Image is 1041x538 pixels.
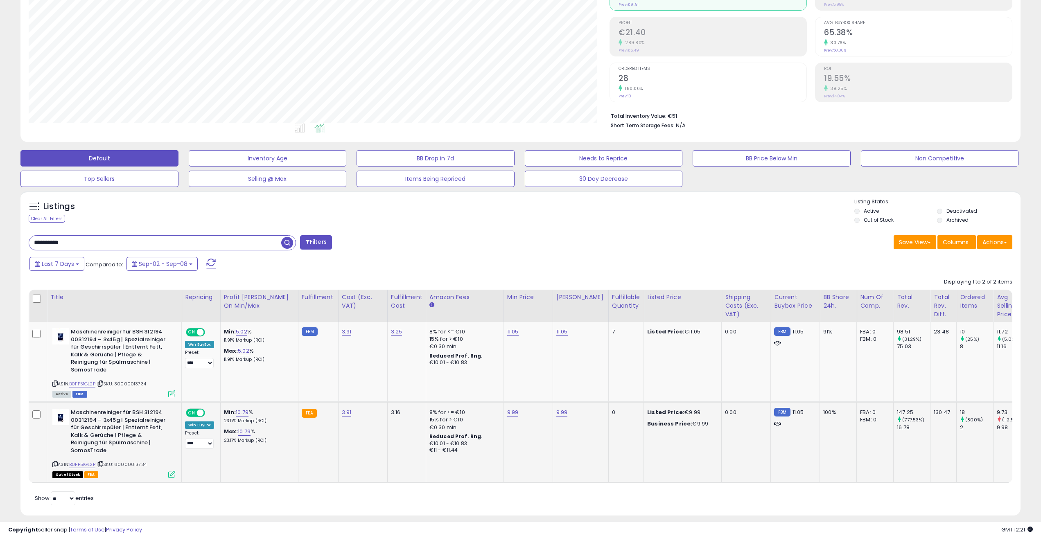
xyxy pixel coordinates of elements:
[224,428,292,443] div: %
[97,380,146,387] span: | SKU: 30000013734
[611,110,1006,120] li: €51
[1002,416,1021,423] small: (-2.51%)
[224,347,238,355] b: Max:
[238,347,249,355] a: 5.02
[647,328,715,335] div: €11.05
[997,343,1030,350] div: 11.16
[556,328,568,336] a: 11.05
[224,293,295,310] div: Profit [PERSON_NAME] on Min/Max
[224,338,292,343] p: 11.91% Markup (ROI)
[71,328,170,376] b: Maschinenreiniger für BSH 312194 00312194 – 3x45g | Spezialreiniger für Geschirrspüler | Entfernt...
[224,347,292,362] div: %
[224,328,292,343] div: %
[8,526,38,533] strong: Copyright
[997,424,1030,431] div: 9.98
[126,257,198,271] button: Sep-02 - Sep-08
[943,238,969,246] span: Columns
[429,440,497,447] div: €10.01 - €10.83
[860,328,887,335] div: FBA: 0
[69,461,95,468] a: B0FP51GL2P
[854,198,1021,206] p: Listing States:
[20,150,178,167] button: Default
[220,290,298,322] th: The percentage added to the cost of goods (COGS) that forms the calculator for Min & Max prices.
[965,336,979,342] small: (25%)
[647,420,715,428] div: €9.99
[189,150,347,167] button: Inventory Age
[647,409,715,416] div: €9.99
[507,328,519,336] a: 11.05
[429,293,500,302] div: Amazon Fees
[35,494,94,502] span: Show: entries
[391,409,420,416] div: 3.16
[965,416,983,423] small: (800%)
[894,235,936,249] button: Save View
[824,48,846,53] small: Prev: 50.00%
[185,341,214,348] div: Win BuyBox
[612,328,637,335] div: 7
[391,328,402,336] a: 3.25
[429,409,497,416] div: 8% for <= €10
[507,293,549,302] div: Min Price
[224,328,236,335] b: Min:
[823,409,850,416] div: 100%
[902,336,921,342] small: (31.29%)
[300,235,332,250] button: Filters
[429,359,497,366] div: €10.01 - €10.83
[824,21,1012,25] span: Avg. Buybox Share
[43,201,75,212] h5: Listings
[429,302,434,309] small: Amazon Fees.
[224,408,236,416] b: Min:
[97,461,147,468] span: | SKU: 60000013734
[139,260,187,268] span: Sep-02 - Sep-08
[302,293,335,302] div: Fulfillment
[622,40,645,46] small: 289.80%
[960,409,993,416] div: 18
[824,2,844,7] small: Prev: 5.98%
[944,278,1012,286] div: Displaying 1 to 2 of 2 items
[185,293,217,302] div: Repricing
[429,352,483,359] b: Reduced Prof. Rng.
[612,293,640,310] div: Fulfillable Quantity
[611,122,675,129] b: Short Term Storage Fees:
[823,328,850,335] div: 91%
[69,380,95,387] a: B0FP51GL2P
[224,409,292,424] div: %
[429,424,497,431] div: €0.30 min
[619,67,806,71] span: Ordered Items
[612,409,637,416] div: 0
[84,471,98,478] span: FBA
[556,293,605,302] div: [PERSON_NAME]
[611,113,666,119] b: Total Inventory Value:
[302,327,318,336] small: FBM
[429,343,497,350] div: €0.30 min
[860,416,887,423] div: FBM: 0
[997,328,1030,335] div: 11.72
[525,150,683,167] button: Needs to Reprice
[897,409,930,416] div: 147.25
[619,28,806,39] h2: €21.40
[52,328,175,396] div: ASIN:
[934,328,950,335] div: 23.48
[860,293,890,310] div: Num of Comp.
[185,350,214,368] div: Preset:
[71,409,170,456] b: Maschinenreiniger für BSH 312194 00312194 – 3x45g | Spezialreiniger für Geschirrspüler | Entfernt...
[1001,526,1033,533] span: 2025-09-16 12:21 GMT
[236,328,247,336] a: 5.02
[236,408,248,416] a: 10.79
[647,293,718,302] div: Listed Price
[828,40,846,46] small: 30.76%
[619,94,631,99] small: Prev: 10
[302,409,317,418] small: FBA
[357,150,515,167] button: BB Drop in 7d
[72,391,87,398] span: FBM
[946,216,969,223] label: Archived
[86,261,123,268] span: Compared to:
[774,293,816,310] div: Current Buybox Price
[42,260,74,268] span: Last 7 Days
[725,293,767,319] div: Shipping Costs (Exc. VAT)
[934,293,953,319] div: Total Rev. Diff.
[204,410,217,416] span: OFF
[224,438,292,443] p: 23.17% Markup (ROI)
[52,409,69,425] img: 31DWDsSO8oL._SL40_.jpg
[897,328,930,335] div: 98.51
